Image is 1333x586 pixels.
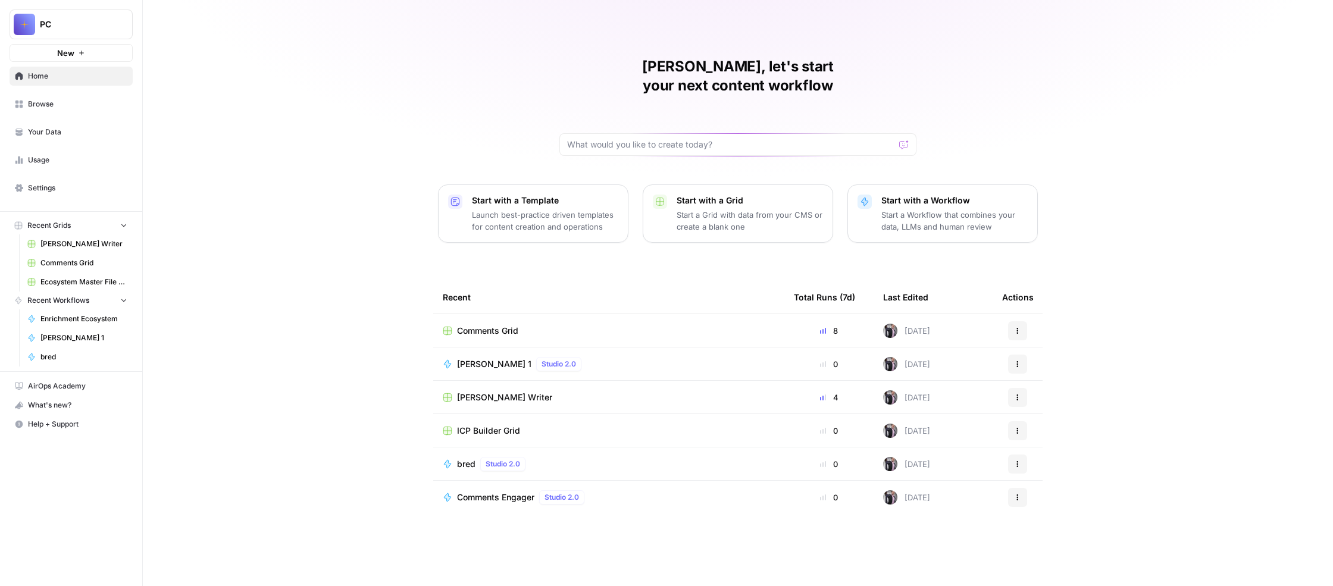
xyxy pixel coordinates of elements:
img: ixpjlalqi5ytqdwgfvwwoo9g627f [883,324,897,338]
span: Studio 2.0 [545,492,579,503]
span: Settings [28,183,127,193]
a: ICP Builder Grid [443,425,775,437]
span: Recent Grids [27,220,71,231]
p: Start with a Template [472,195,618,206]
a: [PERSON_NAME] 1 [22,328,133,347]
a: Comments Grid [443,325,775,337]
span: bred [40,352,127,362]
img: ixpjlalqi5ytqdwgfvwwoo9g627f [883,457,897,471]
div: [DATE] [883,457,930,471]
img: PC Logo [14,14,35,35]
a: Browse [10,95,133,114]
span: Studio 2.0 [542,359,576,369]
span: Usage [28,155,127,165]
div: 0 [794,458,864,470]
span: Ecosystem Master File - SaaS.csv [40,277,127,287]
span: Comments Grid [40,258,127,268]
input: What would you like to create today? [567,139,894,151]
button: Start with a WorkflowStart a Workflow that combines your data, LLMs and human review [847,184,1038,243]
a: bredStudio 2.0 [443,457,775,471]
p: Start with a Grid [677,195,823,206]
span: Your Data [28,127,127,137]
button: New [10,44,133,62]
div: Recent [443,281,775,314]
button: Start with a GridStart a Grid with data from your CMS or create a blank one [643,184,833,243]
p: Start a Grid with data from your CMS or create a blank one [677,209,823,233]
div: [DATE] [883,390,930,405]
p: Start a Workflow that combines your data, LLMs and human review [881,209,1028,233]
span: New [57,47,74,59]
div: 8 [794,325,864,337]
span: Enrichment Ecosystem [40,314,127,324]
span: AirOps Academy [28,381,127,391]
a: Comments Grid [22,253,133,272]
div: [DATE] [883,324,930,338]
span: Comments Engager [457,491,534,503]
span: PC [40,18,112,30]
p: Launch best-practice driven templates for content creation and operations [472,209,618,233]
div: [DATE] [883,490,930,504]
div: What's new? [10,396,132,414]
button: What's new? [10,396,133,415]
button: Workspace: PC [10,10,133,39]
a: AirOps Academy [10,377,133,396]
span: [PERSON_NAME] 1 [40,333,127,343]
img: ixpjlalqi5ytqdwgfvwwoo9g627f [883,357,897,371]
span: Recent Workflows [27,295,89,306]
a: Settings [10,178,133,198]
span: Home [28,71,127,82]
div: [DATE] [883,357,930,371]
span: [PERSON_NAME] 1 [457,358,531,370]
div: Last Edited [883,281,928,314]
a: bred [22,347,133,366]
a: Ecosystem Master File - SaaS.csv [22,272,133,292]
a: Home [10,67,133,86]
a: [PERSON_NAME] 1Studio 2.0 [443,357,775,371]
div: [DATE] [883,424,930,438]
div: 0 [794,491,864,503]
button: Recent Grids [10,217,133,234]
div: Actions [1002,281,1034,314]
a: [PERSON_NAME] Writer [22,234,133,253]
a: Usage [10,151,133,170]
span: bred [457,458,475,470]
button: Help + Support [10,415,133,434]
div: Total Runs (7d) [794,281,855,314]
span: Studio 2.0 [486,459,520,469]
a: [PERSON_NAME] Writer [443,391,775,403]
button: Recent Workflows [10,292,133,309]
div: 0 [794,425,864,437]
img: ixpjlalqi5ytqdwgfvwwoo9g627f [883,490,897,504]
span: [PERSON_NAME] Writer [457,391,552,403]
span: Comments Grid [457,325,518,337]
a: Enrichment Ecosystem [22,309,133,328]
div: 4 [794,391,864,403]
button: Start with a TemplateLaunch best-practice driven templates for content creation and operations [438,184,628,243]
span: Help + Support [28,419,127,430]
a: Comments EngagerStudio 2.0 [443,490,775,504]
img: ixpjlalqi5ytqdwgfvwwoo9g627f [883,390,897,405]
span: Browse [28,99,127,109]
p: Start with a Workflow [881,195,1028,206]
span: [PERSON_NAME] Writer [40,239,127,249]
div: 0 [794,358,864,370]
a: Your Data [10,123,133,142]
h1: [PERSON_NAME], let's start your next content workflow [559,57,916,95]
span: ICP Builder Grid [457,425,520,437]
img: ixpjlalqi5ytqdwgfvwwoo9g627f [883,424,897,438]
